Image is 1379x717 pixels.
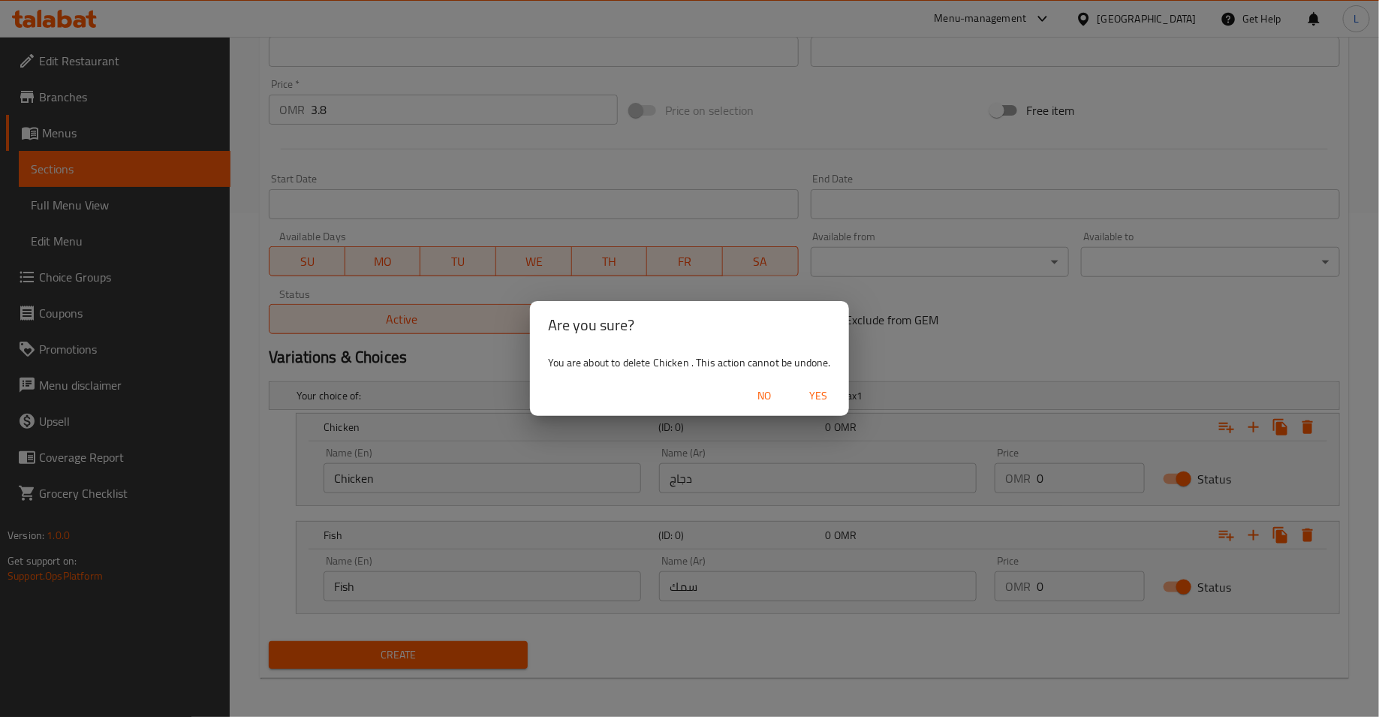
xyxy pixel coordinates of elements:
h2: Are you sure? [548,313,830,337]
div: You are about to delete Chicken . This action cannot be undone. [530,349,848,376]
button: Yes [795,382,843,410]
span: No [747,387,783,405]
span: Yes [801,387,837,405]
button: No [741,382,789,410]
